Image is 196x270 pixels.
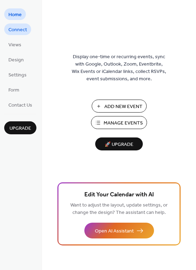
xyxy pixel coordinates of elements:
button: 🚀 Upgrade [95,137,143,150]
span: Manage Events [104,120,143,127]
span: Contact Us [8,102,32,109]
a: Form [4,84,23,95]
button: Open AI Assistant [84,223,154,238]
span: Upgrade [9,125,31,132]
a: Views [4,39,26,50]
span: Want to adjust the layout, update settings, or change the design? The assistant can help. [70,201,168,217]
span: Views [8,41,21,49]
span: Edit Your Calendar with AI [84,190,154,200]
button: Add New Event [92,100,147,113]
span: Design [8,56,24,64]
span: Add New Event [104,103,142,110]
span: Home [8,11,22,19]
span: Settings [8,72,27,79]
span: Open AI Assistant [95,228,134,235]
a: Contact Us [4,99,36,110]
span: Connect [8,26,27,34]
span: 🚀 Upgrade [99,140,139,149]
a: Connect [4,23,31,35]
button: Upgrade [4,121,36,134]
a: Settings [4,69,31,80]
button: Manage Events [91,116,147,129]
a: Design [4,54,28,65]
span: Display one-time or recurring events, sync with Google, Outlook, Zoom, Eventbrite, Wix Events or ... [72,53,166,83]
a: Home [4,8,26,20]
span: Form [8,87,19,94]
